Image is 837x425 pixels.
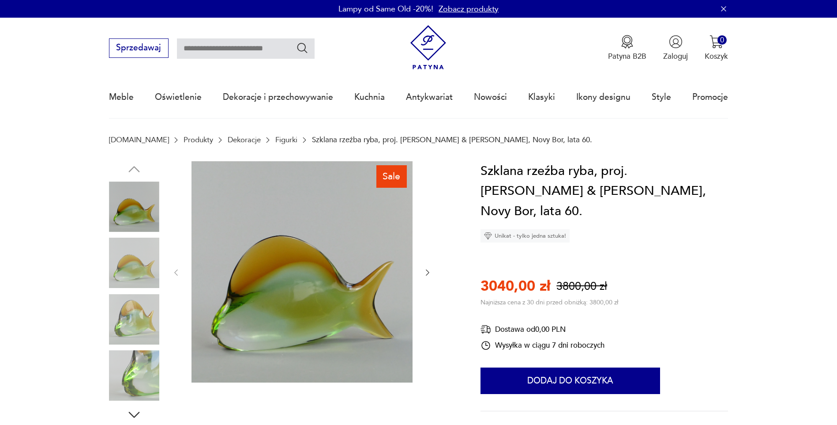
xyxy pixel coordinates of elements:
img: Zdjęcie produktu Szklana rzeźba ryba, proj. J. Rozinek & S. Honzik, Novy Bor, lata 60. [109,238,159,288]
img: Ikona dostawy [480,324,491,335]
div: 0 [717,35,727,45]
a: Style [652,77,671,118]
a: Promocje [692,77,728,118]
img: Ikona diamentu [484,232,492,240]
a: Zobacz produkty [439,4,499,15]
div: Sale [376,165,407,187]
img: Ikonka użytkownika [669,35,683,49]
button: Szukaj [296,42,309,54]
button: Patyna B2B [608,35,646,61]
p: 3800,00 zł [556,279,607,294]
p: Najniższa cena z 30 dni przed obniżką: 3800,00 zł [480,298,618,307]
button: Zaloguj [663,35,688,61]
div: Dostawa od 0,00 PLN [480,324,604,335]
p: Patyna B2B [608,51,646,61]
a: Oświetlenie [155,77,202,118]
img: Ikona medalu [620,35,634,49]
button: 0Koszyk [705,35,728,61]
button: Dodaj do koszyka [480,368,660,394]
p: Szklana rzeźba ryba, proj. [PERSON_NAME] & [PERSON_NAME], Novy Bor, lata 60. [312,136,592,144]
a: Figurki [275,136,297,144]
img: Zdjęcie produktu Szklana rzeźba ryba, proj. J. Rozinek & S. Honzik, Novy Bor, lata 60. [109,182,159,232]
img: Zdjęcie produktu Szklana rzeźba ryba, proj. J. Rozinek & S. Honzik, Novy Bor, lata 60. [191,161,413,383]
p: 3040,00 zł [480,277,550,296]
a: Produkty [184,136,213,144]
p: Koszyk [705,51,728,61]
button: Sprzedawaj [109,38,169,58]
a: Nowości [474,77,507,118]
a: Kuchnia [354,77,385,118]
a: Meble [109,77,134,118]
a: Sprzedawaj [109,45,169,52]
a: Dekoracje [228,136,261,144]
a: Antykwariat [406,77,453,118]
div: Unikat - tylko jedna sztuka! [480,229,570,243]
a: Dekoracje i przechowywanie [223,77,333,118]
img: Patyna - sklep z meblami i dekoracjami vintage [406,25,450,70]
a: Ikony designu [576,77,631,118]
a: [DOMAIN_NAME] [109,136,169,144]
p: Zaloguj [663,51,688,61]
div: Wysyłka w ciągu 7 dni roboczych [480,340,604,351]
h1: Szklana rzeźba ryba, proj. [PERSON_NAME] & [PERSON_NAME], Novy Bor, lata 60. [480,161,728,222]
a: Klasyki [528,77,555,118]
img: Ikona koszyka [709,35,723,49]
a: Ikona medaluPatyna B2B [608,35,646,61]
img: Zdjęcie produktu Szklana rzeźba ryba, proj. J. Rozinek & S. Honzik, Novy Bor, lata 60. [109,294,159,345]
img: Zdjęcie produktu Szklana rzeźba ryba, proj. J. Rozinek & S. Honzik, Novy Bor, lata 60. [109,350,159,401]
p: Lampy od Same Old -20%! [338,4,433,15]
